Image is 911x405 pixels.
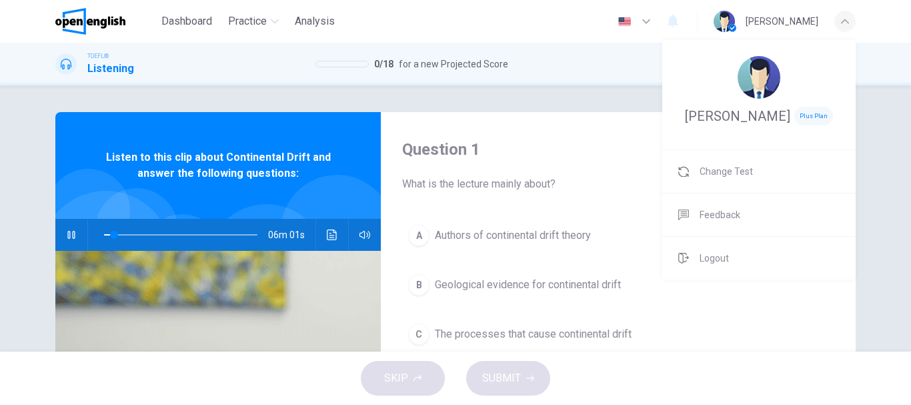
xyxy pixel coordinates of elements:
span: Change Test [700,163,753,179]
span: Logout [700,250,729,266]
span: [PERSON_NAME] [685,108,790,124]
a: Change Test [662,150,856,193]
img: Profile picture [738,56,780,99]
span: Plus Plan [794,107,833,125]
span: Feedback [700,207,740,223]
